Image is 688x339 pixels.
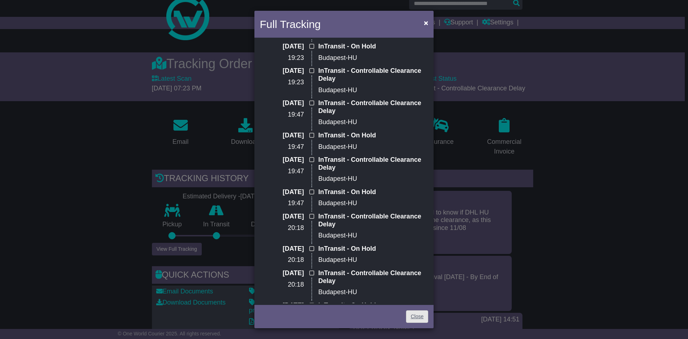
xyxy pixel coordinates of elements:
p: [DATE] [260,132,304,140]
p: InTransit - Controllable Clearance Delay [318,269,428,285]
p: Budapest-HU [318,54,428,62]
p: [DATE] [260,245,304,253]
p: 19:47 [260,143,304,151]
span: × [424,19,428,27]
p: [DATE] [260,43,304,51]
p: 19:47 [260,111,304,119]
p: InTransit - Controllable Clearance Delay [318,213,428,228]
p: 19:47 [260,199,304,207]
p: InTransit - On Hold [318,245,428,253]
p: [DATE] [260,67,304,75]
p: 20:18 [260,281,304,289]
p: Budapest-HU [318,175,428,183]
p: 19:23 [260,79,304,86]
p: InTransit - Controllable Clearance Delay [318,67,428,83]
p: [DATE] [260,269,304,277]
p: InTransit - On Hold [318,132,428,140]
p: Budapest-HU [318,288,428,296]
p: Budapest-HU [318,232,428,240]
p: 20:18 [260,224,304,232]
p: Budapest-HU [318,256,428,264]
button: Close [420,15,432,30]
p: Budapest-HU [318,118,428,126]
p: InTransit - On Hold [318,302,428,310]
p: [DATE] [260,188,304,196]
a: Close [406,310,428,323]
p: InTransit - Controllable Clearance Delay [318,99,428,115]
p: [DATE] [260,213,304,221]
p: InTransit - On Hold [318,43,428,51]
p: [DATE] [260,302,304,310]
p: InTransit - On Hold [318,188,428,196]
p: [DATE] [260,156,304,164]
p: 19:47 [260,168,304,175]
p: Budapest-HU [318,86,428,94]
h4: Full Tracking [260,16,321,32]
p: InTransit - Controllable Clearance Delay [318,156,428,171]
p: 20:18 [260,256,304,264]
p: Budapest-HU [318,199,428,207]
p: [DATE] [260,99,304,107]
p: 19:23 [260,54,304,62]
p: Budapest-HU [318,143,428,151]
